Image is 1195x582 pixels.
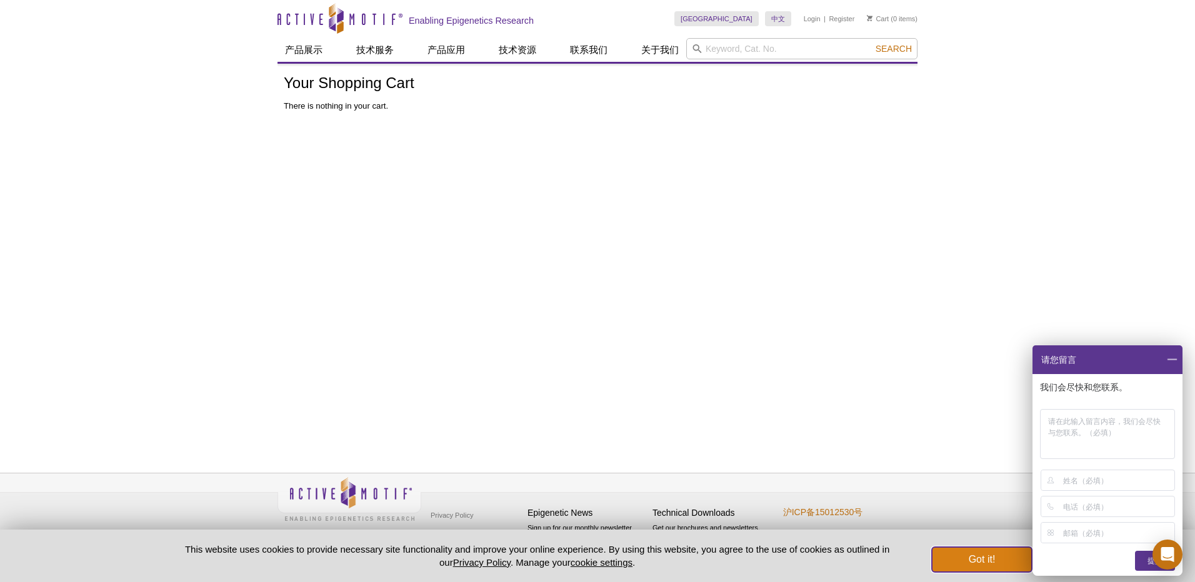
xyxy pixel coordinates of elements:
h1: Your Shopping Cart [284,75,911,93]
input: Keyword, Cat. No. [686,38,917,59]
input: 邮箱（必填） [1063,523,1172,543]
a: Terms & Conditions [427,525,493,543]
a: Privacy Policy [427,506,476,525]
a: 联系我们 [562,38,615,62]
li: | [824,11,826,26]
p: Sign up for our monthly newsletter highlighting recent publications in the field of epigenetics. [527,523,646,565]
a: 产品展示 [277,38,330,62]
a: Login [804,14,821,23]
input: 姓名（必填） [1063,470,1172,490]
button: Got it! [932,547,1032,572]
input: 电话（必填） [1063,496,1172,516]
h4: Technical Downloads [652,508,771,518]
p: Get our brochures and newsletters, or request them by mail. [652,523,771,555]
span: Search [876,44,912,54]
a: [GEOGRAPHIC_DATA] [674,11,759,26]
div: Open Intercom Messenger [1152,540,1182,570]
button: cookie settings [571,557,632,568]
a: 技术服务 [349,38,401,62]
img: Your Cart [867,15,872,21]
img: Active Motif, [277,473,421,524]
a: Privacy Policy [453,557,511,568]
a: Cart [867,14,889,23]
p: 我们会尽快和您联系。 [1040,382,1177,393]
a: 产品应用 [420,38,472,62]
button: Search [872,43,916,54]
li: (0 items) [867,11,917,26]
a: 沪ICP备15012530号 [783,507,863,518]
h4: Epigenetic News [527,508,646,518]
p: There is nothing in your cart. [284,101,911,112]
span: 请您留言 [1040,345,1076,374]
a: 中文 [765,11,791,26]
p: This website uses cookies to provide necessary site functionality and improve your online experie... [163,543,911,569]
a: 技术资源 [491,38,544,62]
a: 关于我们 [634,38,686,62]
div: 提交 [1135,551,1175,571]
a: Register [829,14,854,23]
h2: Enabling Epigenetics Research [409,15,534,26]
